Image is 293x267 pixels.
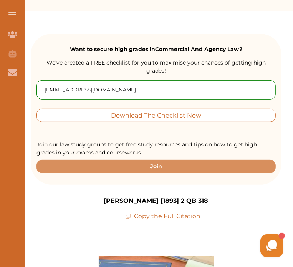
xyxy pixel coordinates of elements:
strong: Want to secure high grades in Commercial And Agency Law ? [70,46,242,53]
span: We’ve created a FREE checklist for you to maximise your chances of getting high grades! [46,59,266,74]
button: Join [36,160,276,173]
p: Join our law study groups to get free study resources and tips on how to get high grades in your ... [36,141,276,157]
input: Enter your email here [36,80,276,100]
iframe: HelpCrunch [109,232,285,259]
p: Download The Checklist Now [111,111,201,120]
p: Copy the Full Citation [125,212,201,221]
button: [object Object] [36,109,276,122]
p: [PERSON_NAME] [1893] 2 QB 318 [104,196,209,206]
